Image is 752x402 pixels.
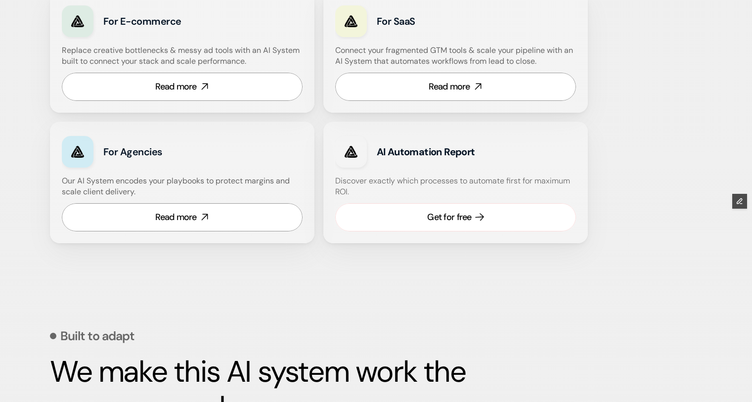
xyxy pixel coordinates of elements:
a: Read more [62,203,303,231]
a: Get for free [335,203,576,231]
button: Edit Framer Content [732,194,747,209]
div: Read more [155,81,197,93]
h4: Our AI System encodes your playbooks to protect margins and scale client delivery. [62,176,303,198]
h4: Connect your fragmented GTM tools & scale your pipeline with an AI System that automates workflow... [335,45,581,67]
div: Read more [155,211,197,223]
a: Read more [335,73,576,101]
div: Read more [429,81,470,93]
h4: Replace creative bottlenecks & messy ad tools with an AI System built to connect your stack and s... [62,45,300,67]
a: Read more [62,73,303,101]
h3: For Agencies [103,145,238,159]
strong: AI Automation Report [377,145,475,158]
p: Built to adapt [60,330,134,342]
h4: Discover exactly which processes to automate first for maximum ROI. [335,176,576,198]
div: Get for free [427,211,471,223]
